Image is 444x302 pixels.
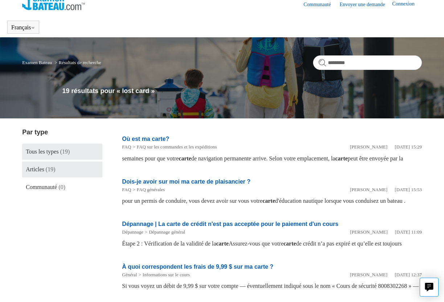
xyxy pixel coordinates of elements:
[22,60,52,65] a: Examen Bateau
[131,186,165,193] li: FAQ générales
[179,155,192,162] em: carte
[335,155,348,162] em: carte
[122,187,131,192] a: FAQ
[122,144,131,150] a: FAQ
[350,228,387,236] li: [PERSON_NAME]
[263,198,275,204] em: carte
[22,144,102,160] a: Tous les types (19)
[143,228,185,236] li: Dépannage général
[22,127,102,137] h3: Par type
[304,1,338,8] a: Communauté
[122,272,137,277] a: Général
[122,197,422,205] div: pour un permis de conduire, vous devez avoir sur vous votre d'éducation nautique lorsque vous con...
[350,143,387,151] li: [PERSON_NAME]
[149,229,185,235] a: Dépannage général
[26,184,57,190] span: Communauté
[283,240,296,247] em: carte
[122,229,143,235] a: Dépannage
[122,271,137,278] li: Général
[122,186,131,193] li: FAQ
[122,221,338,227] a: Dépannage | La carte de crédit n'est pas acceptée pour le paiement d'un cours
[53,60,101,65] li: Résultats de recherche
[340,1,392,8] a: Envoyer une demande
[420,278,439,297] button: Live chat
[122,143,131,151] li: FAQ
[26,148,58,155] span: Tous les types
[216,240,229,247] em: carte
[313,55,422,70] input: Rechercher
[137,187,165,192] a: FAQ générales
[122,179,251,185] a: Dois-je avoir sur moi ma carte de plaisancier ?
[22,60,53,65] li: Examen Bateau
[137,271,190,278] li: Informations sur le cours
[395,272,422,277] time: 07/05/2025 12:37
[122,136,169,142] a: Où est ma carte?
[395,187,422,192] time: 07/05/2025 15:53
[11,24,35,31] button: Français
[22,162,102,177] a: Articles (19)
[46,166,55,172] span: (19)
[26,166,44,172] span: Articles
[350,186,387,193] li: [PERSON_NAME]
[137,144,217,150] a: FAQ sur les commandes et les expéditions
[122,228,143,236] li: Dépannage
[58,184,65,190] span: (0)
[22,179,102,195] a: Communauté (0)
[395,229,422,235] time: 08/05/2025 11:09
[143,272,190,277] a: Informations sur le cours
[122,154,422,163] div: semaines pour que votre de navigation permanente arrive. Selon votre emplacement, la peut être en...
[122,282,422,290] div: Si vous voyez un débit de 9,99 $ sur votre compte — éventuellement indiqué sous le nom « Cours de...
[350,271,387,278] li: [PERSON_NAME]
[122,264,274,270] a: À quoi correspondent les frais de 9,99 $ sur ma carte ?
[60,148,70,155] span: (19)
[131,143,217,151] li: FAQ sur les commandes et les expéditions
[395,144,422,150] time: 07/05/2025 15:29
[62,86,422,96] h1: 19 résultats pour « lost card »
[122,239,422,248] div: Étape 2 : Vérification de la validité de la Assurez-vous que votre de crédit n’a pas expiré et qu...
